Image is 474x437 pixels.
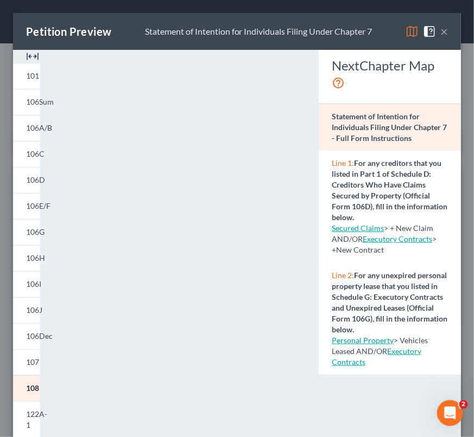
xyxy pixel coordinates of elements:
img: help-close-5ba153eb36485ed6c1ea00a893f15db1cb9b99d6cae46e1a8edb6c62d00a1a76.svg [423,25,436,38]
a: 106G [13,219,40,245]
div: NextChapter Map [332,57,448,92]
a: 106A/B [13,115,40,141]
iframe: Intercom live chat [437,400,463,426]
span: 2 [459,400,468,409]
a: 106I [13,271,40,297]
a: Personal Property [332,336,394,345]
a: 101 [13,63,40,89]
span: 106H [26,253,45,262]
button: × [440,25,448,38]
a: 108 [13,375,40,401]
a: 106J [13,297,40,323]
a: 107 [13,349,40,375]
span: 106Sum [26,97,54,106]
span: 107 [26,357,39,367]
a: 106Sum [13,89,40,115]
span: 106D [26,175,45,184]
span: > Vehicles Leased AND/OR [332,336,428,356]
span: 106A/B [26,123,52,132]
div: Petition Preview [26,24,111,39]
a: 106Dec [13,323,40,349]
a: 106C [13,141,40,167]
span: Line 2: [332,271,354,280]
a: 106H [13,245,40,271]
strong: For any creditors that you listed in Part 1 of Schedule D: Creditors Who Have Claims Secured by P... [332,158,447,222]
strong: For any unexpired personal property lease that you listed in Schedule G: Executory Contracts and ... [332,271,447,334]
a: Secured Claims [332,223,384,233]
img: expand-e0f6d898513216a626fdd78e52531dac95497ffd26381d4c15ee2fc46db09dca.svg [26,50,39,63]
span: 106G [26,227,45,236]
span: 101 [26,71,39,80]
a: Executory Contracts [363,234,432,243]
span: 106Dec [26,331,53,340]
div: Statement of Intention for Individuals Filing Under Chapter 7 [145,25,372,38]
span: 108 [26,383,39,393]
img: map-eea8200ae884c6f1103ae1953ef3d486a96c86aabb227e865a55264e3737af1f.svg [406,25,419,38]
span: Line 1: [332,158,354,168]
span: > +New Contract [332,234,437,254]
span: 106E/F [26,201,50,210]
span: 122A-1 [26,409,47,429]
span: 106I [26,279,41,288]
a: Executory Contracts [332,346,421,367]
span: 106J [26,305,42,314]
span: 106C [26,149,45,158]
a: 106E/F [13,193,40,219]
a: 106D [13,167,40,193]
span: > + New Claim AND/OR [332,223,433,243]
strong: Statement of Intention for Individuals Filing Under Chapter 7 - Full Form Instructions [332,112,447,143]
